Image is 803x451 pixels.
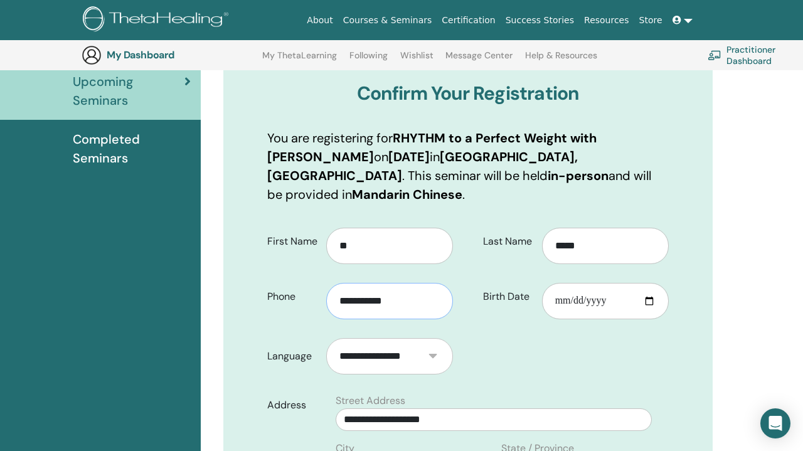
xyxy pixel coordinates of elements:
a: Resources [579,9,634,32]
label: Address [258,393,328,417]
label: Birth Date [474,285,542,309]
a: Message Center [445,50,513,70]
b: [DATE] [388,149,430,165]
b: RHYTHM to a Perfect Weight with [PERSON_NAME] [267,130,597,165]
a: Courses & Seminars [338,9,437,32]
a: About [302,9,338,32]
b: [GEOGRAPHIC_DATA], [GEOGRAPHIC_DATA] [267,149,578,184]
a: Help & Resources [525,50,597,70]
a: Certification [437,9,500,32]
label: Phone [258,285,326,309]
a: My ThetaLearning [262,50,337,70]
a: Following [349,50,388,70]
h3: My Dashboard [107,49,232,61]
img: logo.png [83,6,233,34]
label: Last Name [474,230,542,253]
img: chalkboard-teacher.svg [708,50,721,60]
span: Completed Seminars [73,130,191,167]
span: Upcoming Seminars [73,72,184,110]
label: Language [258,344,326,368]
a: Store [634,9,667,32]
label: First Name [258,230,326,253]
a: Success Stories [501,9,579,32]
p: You are registering for on in . This seminar will be held and will be provided in . [267,129,669,204]
b: Mandarin Chinese [352,186,462,203]
label: Street Address [336,393,405,408]
img: generic-user-icon.jpg [82,45,102,65]
h3: Confirm Your Registration [267,82,669,105]
div: Open Intercom Messenger [760,408,790,438]
a: Wishlist [400,50,433,70]
b: in-person [548,167,609,184]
